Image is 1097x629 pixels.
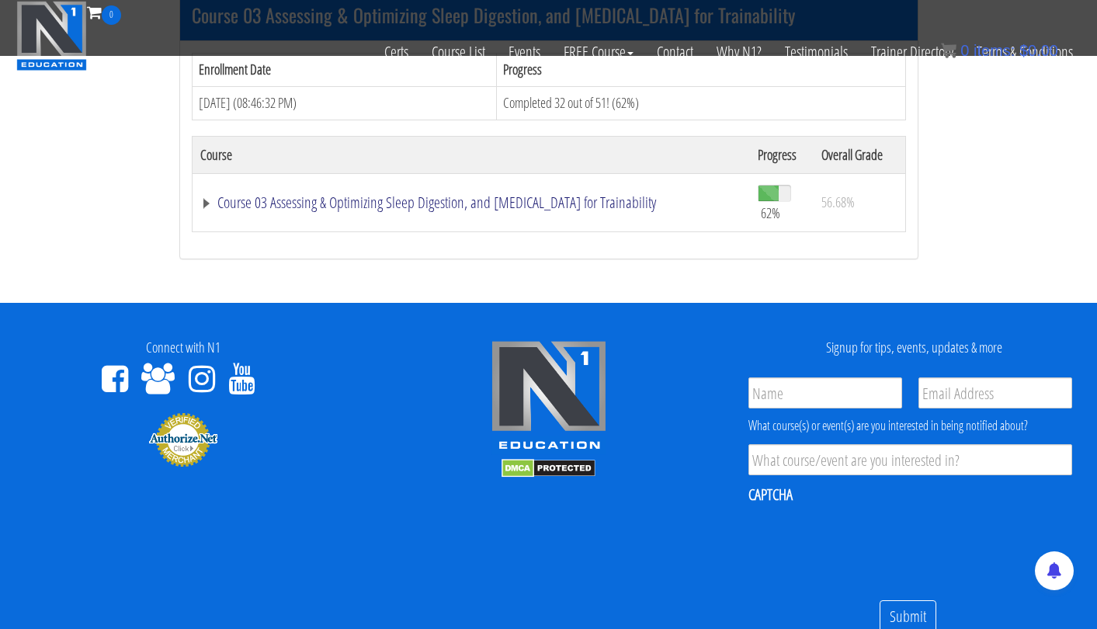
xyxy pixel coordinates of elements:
img: DMCA.com Protection Status [502,459,595,478]
img: n1-education [16,1,87,71]
span: 0 [960,42,969,59]
a: Why N1? [705,25,773,79]
input: Email Address [918,377,1072,408]
th: Course [192,136,750,173]
h4: Signup for tips, events, updates & more [743,340,1085,356]
a: 0 [87,2,121,23]
th: Progress [750,136,814,173]
span: 62% [761,204,780,221]
label: CAPTCHA [748,485,793,505]
a: Events [497,25,552,79]
span: 0 [102,5,121,25]
iframe: reCAPTCHA [748,515,984,575]
td: [DATE] (08:46:32 PM) [192,87,496,120]
bdi: 0.00 [1019,42,1058,59]
a: 0 items: $0.00 [941,42,1058,59]
input: Name [748,377,902,408]
input: What course/event are you interested in? [748,444,1072,475]
img: Authorize.Net Merchant - Click to Verify [148,412,218,467]
a: FREE Course [552,25,645,79]
a: Testimonials [773,25,859,79]
th: Overall Grade [814,136,905,173]
a: Course 03 Assessing & Optimizing Sleep Digestion, and [MEDICAL_DATA] for Trainability [200,195,742,210]
span: items: [974,42,1015,59]
span: $ [1019,42,1028,59]
div: What course(s) or event(s) are you interested in being notified about? [748,416,1072,435]
td: Completed 32 out of 51! (62%) [496,87,905,120]
a: Certs [373,25,420,79]
img: icon11.png [941,43,956,58]
a: Course List [420,25,497,79]
td: 56.68% [814,173,905,231]
h4: Connect with N1 [12,340,354,356]
a: Contact [645,25,705,79]
img: n1-edu-logo [491,340,607,455]
a: Terms & Conditions [965,25,1085,79]
a: Trainer Directory [859,25,965,79]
